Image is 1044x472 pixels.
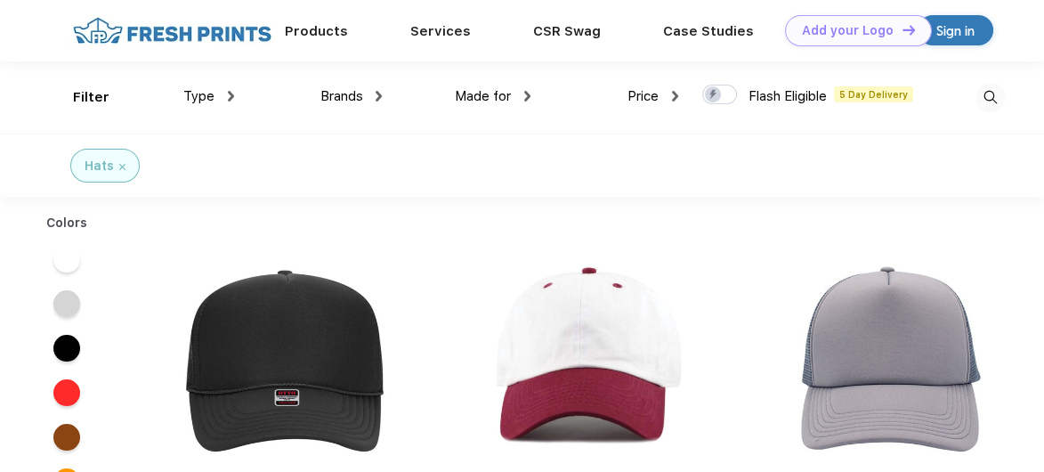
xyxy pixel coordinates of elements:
[285,23,348,39] a: Products
[228,91,234,102] img: dropdown.png
[73,87,109,108] div: Filter
[834,86,913,102] span: 5 Day Delivery
[936,20,975,41] div: Sign in
[85,157,114,175] div: Hats
[455,88,511,104] span: Made for
[376,91,382,102] img: dropdown.png
[68,15,277,46] img: fo%20logo%202.webp
[672,91,678,102] img: dropdown.png
[627,88,659,104] span: Price
[33,214,101,232] div: Colors
[902,25,915,35] img: DT
[749,88,827,104] span: Flash Eligible
[524,91,530,102] img: dropdown.png
[802,23,894,38] div: Add your Logo
[320,88,362,104] span: Brands
[918,15,993,45] a: Sign in
[119,164,125,170] img: filter_cancel.svg
[183,88,214,104] span: Type
[975,83,1005,112] img: desktop_search.svg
